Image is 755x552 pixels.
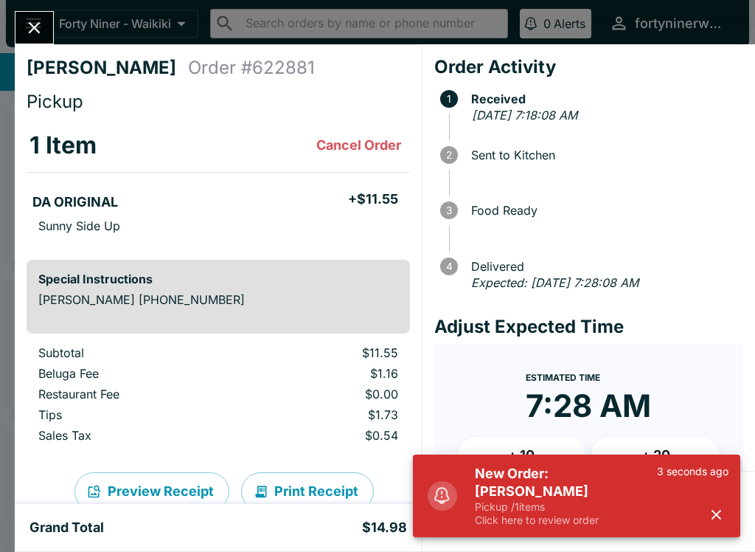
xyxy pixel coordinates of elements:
button: Cancel Order [310,131,407,160]
text: 3 [446,204,452,216]
p: $1.16 [260,366,397,381]
button: + 10 [458,437,586,474]
h4: Adjust Expected Time [434,316,743,338]
button: Preview Receipt [74,472,229,511]
p: $0.54 [260,428,397,443]
h6: Special Instructions [38,272,398,286]
h4: Order Activity [434,56,743,78]
span: Estimated Time [526,372,600,383]
span: Delivered [464,260,743,273]
p: Sunny Side Up [38,218,120,233]
p: $0.00 [260,387,397,401]
span: Food Ready [464,204,743,217]
p: $1.73 [260,407,397,422]
text: 4 [445,261,452,272]
h5: New Order: [PERSON_NAME] [475,465,657,500]
h5: DA ORIGINAL [32,193,118,211]
p: Sales Tax [38,428,236,443]
table: orders table [27,119,410,248]
span: Pickup [27,91,83,112]
em: Expected: [DATE] 7:28:08 AM [471,275,639,290]
button: Print Receipt [241,472,374,511]
p: Tips [38,407,236,422]
span: Received [464,92,743,106]
p: Beluga Fee [38,366,236,381]
h5: + $11.55 [348,190,398,208]
h4: Order # 622881 [188,57,315,79]
text: 2 [446,149,452,161]
p: Subtotal [38,345,236,360]
h5: Grand Total [29,519,104,537]
h4: [PERSON_NAME] [27,57,188,79]
table: orders table [27,345,410,449]
p: 3 seconds ago [657,465,728,478]
p: [PERSON_NAME] [PHONE_NUMBER] [38,292,398,307]
p: Click here to review order [475,514,657,527]
p: $11.55 [260,345,397,360]
h5: $14.98 [362,519,407,537]
text: 1 [447,93,451,105]
p: Pickup / 1 items [475,500,657,514]
p: Restaurant Fee [38,387,236,401]
button: + 20 [591,437,720,474]
em: [DATE] 7:18:08 AM [472,108,577,123]
button: Close [15,12,53,44]
span: Sent to Kitchen [464,148,743,162]
time: 7:28 AM [526,387,651,425]
h3: 1 Item [29,131,97,160]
